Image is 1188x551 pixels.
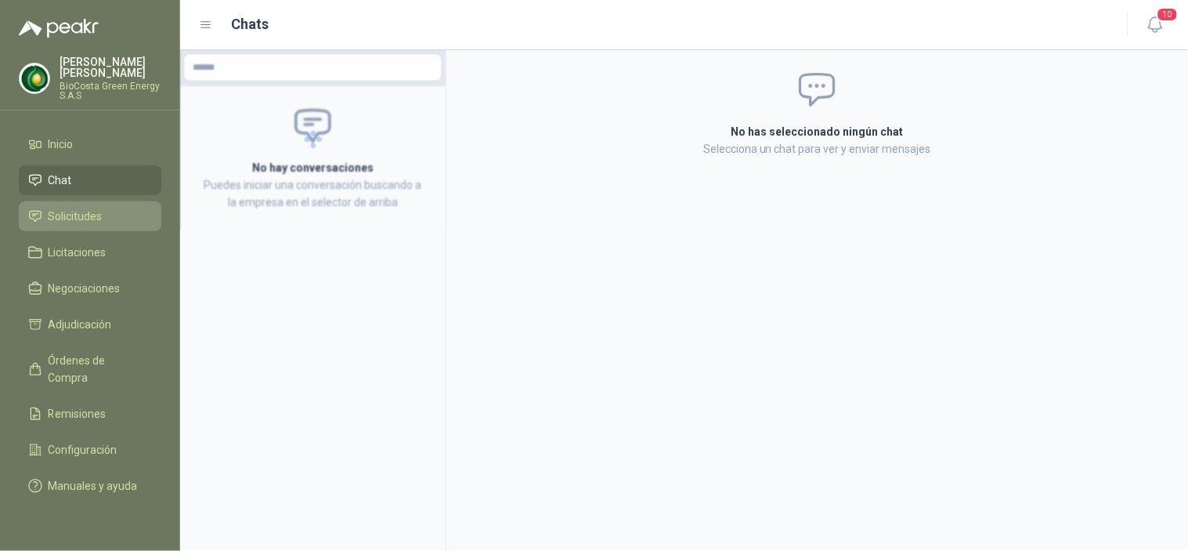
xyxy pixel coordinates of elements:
span: Adjudicación [49,316,112,333]
a: Inicio [19,129,161,159]
p: BioCosta Green Energy S.A.S [60,82,161,100]
a: Negociaciones [19,274,161,303]
img: Company Logo [20,63,49,93]
p: [PERSON_NAME] [PERSON_NAME] [60,56,161,78]
span: Configuración [49,441,117,459]
button: 10 [1141,11,1169,39]
a: Órdenes de Compra [19,346,161,393]
p: Selecciona un chat para ver y enviar mensajes [544,140,1091,158]
h2: No has seleccionado ningún chat [544,123,1091,140]
span: Licitaciones [49,244,107,261]
h1: Chats [232,13,269,35]
span: Órdenes de Compra [49,352,146,386]
img: Logo peakr [19,19,99,38]
span: Manuales y ayuda [49,477,138,495]
a: Licitaciones [19,237,161,267]
span: Solicitudes [49,208,103,225]
a: Manuales y ayuda [19,471,161,501]
span: 10 [1157,7,1179,22]
a: Remisiones [19,399,161,429]
span: Chat [49,172,72,189]
span: Inicio [49,136,74,153]
a: Adjudicación [19,310,161,339]
span: Remisiones [49,405,107,422]
span: Negociaciones [49,280,121,297]
a: Chat [19,165,161,195]
a: Configuración [19,435,161,465]
a: Solicitudes [19,201,161,231]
